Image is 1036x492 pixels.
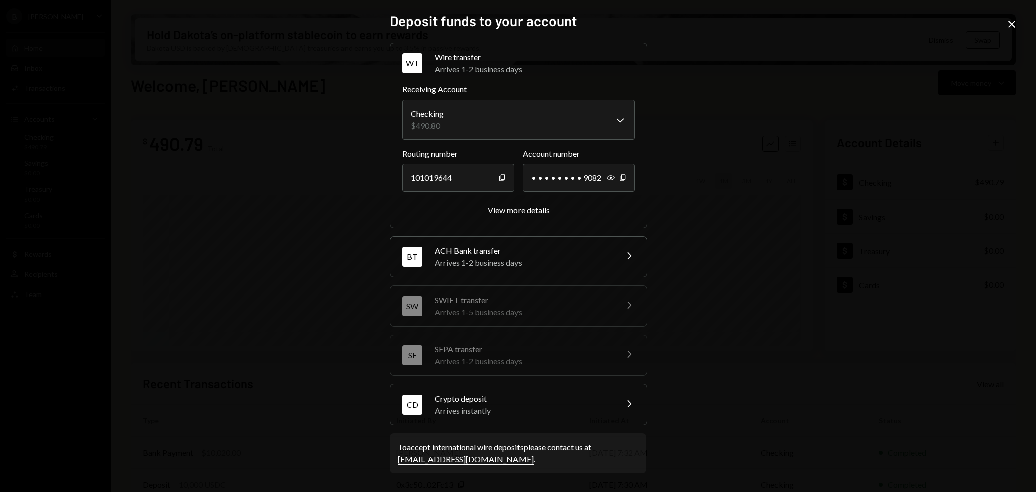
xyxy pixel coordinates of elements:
[402,53,422,73] div: WT
[435,343,611,355] div: SEPA transfer
[435,294,611,306] div: SWIFT transfer
[402,296,422,316] div: SW
[402,148,514,160] label: Routing number
[435,257,611,269] div: Arrives 1-2 business days
[398,454,534,465] a: [EMAIL_ADDRESS][DOMAIN_NAME]
[435,392,611,405] div: Crypto deposit
[435,245,611,257] div: ACH Bank transfer
[523,148,635,160] label: Account number
[435,405,611,417] div: Arrives instantly
[402,164,514,192] div: 101019644
[523,164,635,192] div: • • • • • • • • 9082
[435,355,611,367] div: Arrives 1-2 business days
[390,384,647,425] button: CDCrypto depositArrives instantly
[390,43,647,83] button: WTWire transferArrives 1-2 business days
[435,51,635,63] div: Wire transfer
[390,237,647,277] button: BTACH Bank transferArrives 1-2 business days
[402,83,635,216] div: WTWire transferArrives 1-2 business days
[488,205,550,215] div: View more details
[402,247,422,267] div: BT
[402,345,422,365] div: SE
[390,335,647,375] button: SESEPA transferArrives 1-2 business days
[402,100,635,140] button: Receiving Account
[402,395,422,415] div: CD
[435,63,635,75] div: Arrives 1-2 business days
[398,441,638,465] div: To accept international wire deposits please contact us at .
[390,11,646,31] h2: Deposit funds to your account
[390,286,647,326] button: SWSWIFT transferArrives 1-5 business days
[488,205,550,216] button: View more details
[402,83,635,95] label: Receiving Account
[435,306,611,318] div: Arrives 1-5 business days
